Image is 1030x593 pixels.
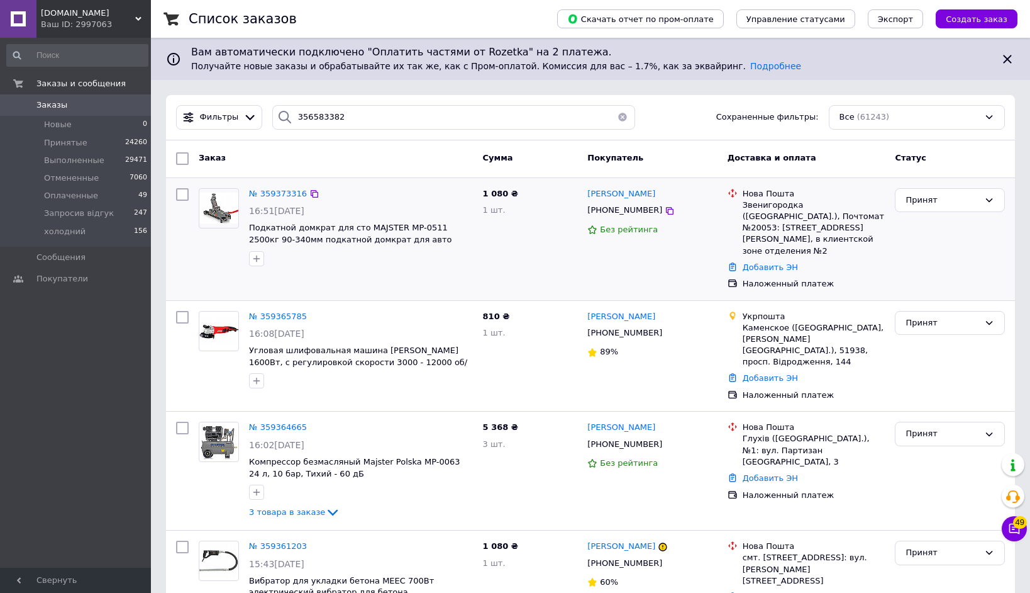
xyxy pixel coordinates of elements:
div: Каменское ([GEOGRAPHIC_DATA], [PERSON_NAME][GEOGRAPHIC_DATA].), 51938, просп. Відродження, 144 [743,322,885,368]
div: Нова Пошта [743,188,885,200]
span: 1 080 ₴ [483,189,518,198]
span: Покупатель [587,153,643,162]
span: Сообщения [36,252,86,263]
span: 60% [600,577,618,587]
span: Сохраненные фильтры: [716,111,819,123]
button: Создать заказ [936,9,1017,28]
span: 810 ₴ [483,312,510,321]
span: 0 [143,119,147,130]
span: shock-market.in.ua [41,8,135,19]
button: Экспорт [868,9,923,28]
span: 247 [134,208,147,219]
span: Вам автоматически подключено "Оплатить частями от Rozetka" на 2 платежа. [191,45,990,60]
img: Фото товару [199,544,238,578]
a: [PERSON_NAME] [587,188,655,200]
span: 156 [134,226,147,237]
span: [PHONE_NUMBER] [587,205,662,215]
span: 89% [600,347,618,356]
a: Фото товару [199,188,239,229]
div: Укрпошта [743,311,885,322]
span: Заказ [199,153,226,162]
span: [PERSON_NAME] [587,422,655,432]
div: Нова Пошта [743,422,885,433]
span: 15:43[DATE] [249,559,304,569]
img: Фото товару [199,193,238,224]
a: Фото товару [199,422,239,462]
span: 16:51[DATE] [249,206,304,216]
a: Фото товару [199,311,239,351]
span: Без рейтинга [600,458,658,468]
span: 3 товара в заказе [249,507,325,517]
span: [PERSON_NAME] [587,189,655,198]
a: [PERSON_NAME] [587,422,655,434]
a: [PERSON_NAME] [587,311,655,323]
span: Покупатели [36,273,88,285]
h1: Список заказов [189,11,297,26]
span: Скачать отчет по пром-оплате [567,13,714,25]
span: 5 368 ₴ [483,422,518,432]
span: 24260 [125,137,147,149]
span: Новые [44,119,72,130]
span: [PHONE_NUMBER] [587,328,662,337]
div: Нова Пошта [743,541,885,552]
span: (61243) [857,112,890,121]
a: № 359365785 [249,312,307,321]
span: 1 шт. [483,558,506,568]
a: № 359361203 [249,541,307,551]
span: [PERSON_NAME] [587,312,655,321]
span: [PERSON_NAME] [587,541,655,551]
button: Очистить [610,105,635,130]
span: 1 шт. [483,328,506,337]
div: Принят [905,546,979,560]
span: Все [839,111,855,123]
span: 1 080 ₴ [483,541,518,551]
span: Выполненные [44,155,104,166]
span: 3 шт. [483,439,506,449]
div: смт. [STREET_ADDRESS]: вул. [PERSON_NAME][STREET_ADDRESS] [743,552,885,587]
a: 3 товара в заказе [249,507,340,517]
a: № 359364665 [249,422,307,432]
input: Поиск по номеру заказа, ФИО покупателя, номеру телефона, Email, номеру накладной [272,105,635,130]
a: Подкатной домкрат для сто MAJSTER MP-0511 2500кг 90-340мм подкатной домкрат для авто [249,223,452,244]
span: Заказы и сообщения [36,78,126,89]
span: 29471 [125,155,147,166]
a: Создать заказ [923,14,1017,23]
span: 1 шт. [483,205,506,215]
div: Наложенный платеж [743,490,885,501]
a: Фото товару [199,541,239,581]
span: [PHONE_NUMBER] [587,439,662,449]
button: Чат с покупателем49 [1002,516,1027,541]
a: Компрессор безмасляный Majster Polska MP-0063 24 л, 10 бар, Тихий - 60 дБ [249,457,460,478]
span: 49 [1013,516,1027,529]
div: Принят [905,427,979,441]
span: Доставка и оплата [728,153,816,162]
span: [PHONE_NUMBER] [587,558,662,568]
input: Поиск [6,44,148,67]
span: Отмененные [44,172,99,184]
span: 16:02[DATE] [249,440,304,450]
span: Оплаченные [44,190,98,201]
span: 49 [138,190,147,201]
a: Подробнее [750,61,801,71]
span: холодний [44,226,86,237]
div: Наложенный платеж [743,278,885,290]
span: Управление статусами [746,14,845,24]
div: Принят [905,317,979,330]
a: [PERSON_NAME] [587,541,655,553]
span: Статус [895,153,926,162]
div: Глухів ([GEOGRAPHIC_DATA].), №1: вул. Партизан [GEOGRAPHIC_DATA], 3 [743,433,885,468]
img: Фото товару [199,317,238,345]
a: Добавить ЭН [743,473,798,483]
a: Угловая шлифовальная машина [PERSON_NAME] 1600Вт, с регулировкой скорости 3000 - 12000 об/мин [249,346,467,378]
a: Добавить ЭН [743,263,798,272]
span: Фильтры [200,111,239,123]
a: Добавить ЭН [743,373,798,383]
span: Запросив відгук [44,208,114,219]
span: Экспорт [878,14,913,24]
span: Без рейтинга [600,225,658,234]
